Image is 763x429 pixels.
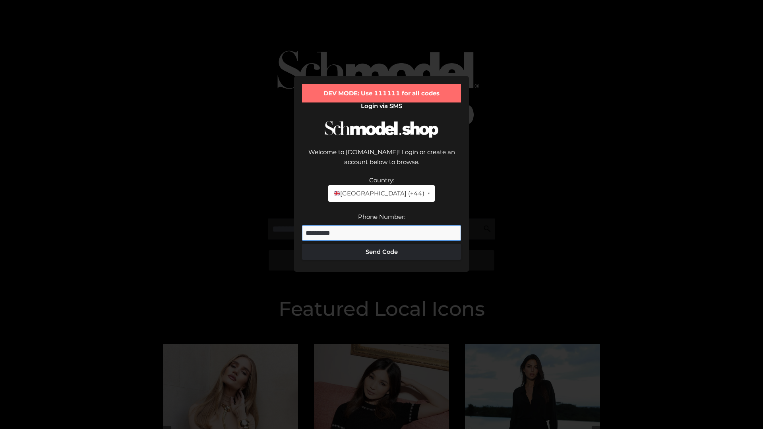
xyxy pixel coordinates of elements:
[302,84,461,102] div: DEV MODE: Use 111111 for all codes
[358,213,405,220] label: Phone Number:
[369,176,394,184] label: Country:
[302,244,461,260] button: Send Code
[302,147,461,175] div: Welcome to [DOMAIN_NAME]! Login or create an account below to browse.
[322,114,441,145] img: Schmodel Logo
[302,102,461,110] h2: Login via SMS
[334,190,340,196] img: 🇬🇧
[333,188,424,199] span: [GEOGRAPHIC_DATA] (+44)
